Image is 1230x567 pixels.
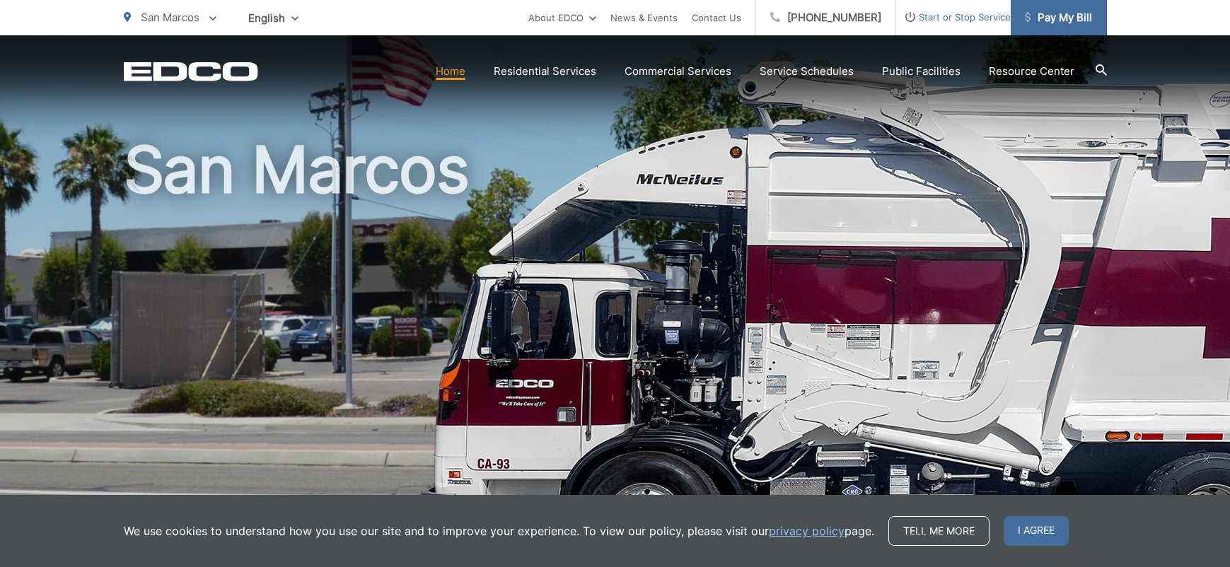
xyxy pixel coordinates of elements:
[769,522,845,539] a: privacy policy
[436,63,465,80] a: Home
[528,9,596,26] a: About EDCO
[124,522,874,539] p: We use cookies to understand how you use our site and to improve your experience. To view our pol...
[625,63,731,80] a: Commercial Services
[760,63,854,80] a: Service Schedules
[141,11,199,24] span: San Marcos
[989,63,1074,80] a: Resource Center
[692,9,741,26] a: Contact Us
[1025,9,1092,26] span: Pay My Bill
[494,63,596,80] a: Residential Services
[882,63,961,80] a: Public Facilities
[124,62,258,81] a: EDCD logo. Return to the homepage.
[1004,516,1069,546] span: I agree
[238,6,309,30] span: English
[888,516,990,546] a: Tell me more
[610,9,678,26] a: News & Events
